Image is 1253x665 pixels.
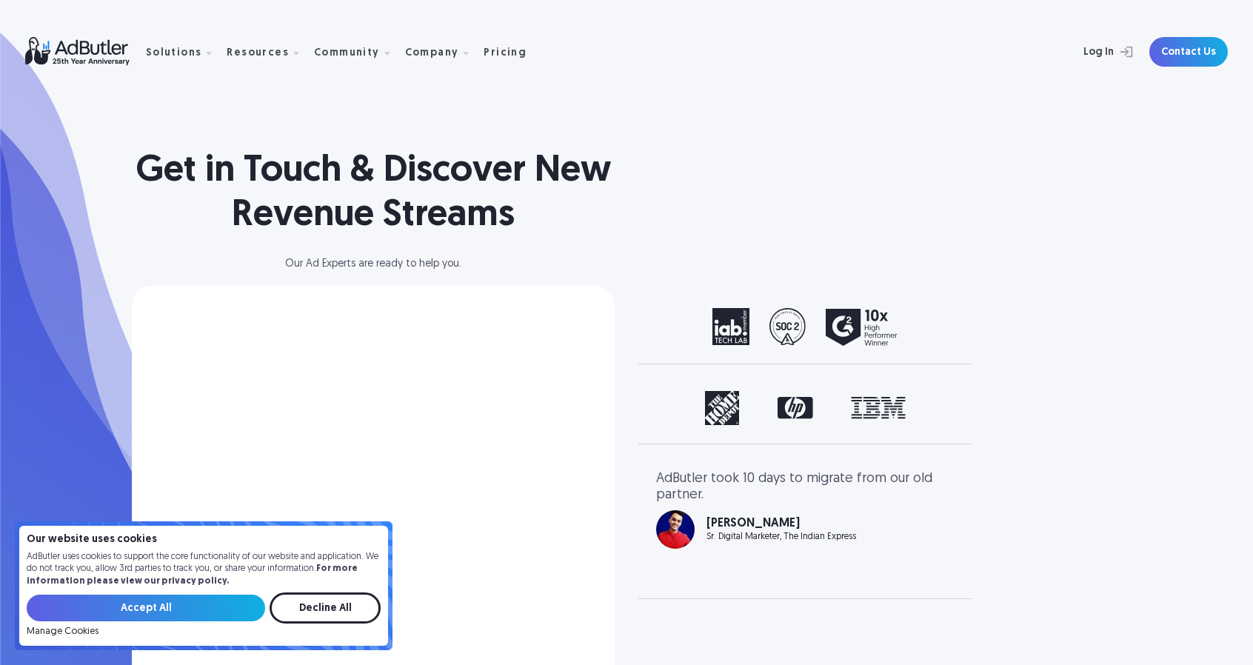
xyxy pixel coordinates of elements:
div: Community [314,48,380,59]
div: 1 of 3 [656,471,954,549]
div: 1 of 2 [656,308,954,346]
a: Contact Us [1149,37,1228,67]
div: Company [405,29,481,76]
div: Resources [227,48,289,59]
div: Resources [227,29,311,76]
div: next slide [895,308,954,346]
div: Sr. Digital Marketer, The Indian Express [706,532,856,541]
div: next slide [895,391,954,426]
form: Email Form [27,592,381,637]
div: carousel [656,308,954,346]
input: Decline All [270,592,381,624]
div: [PERSON_NAME] [706,518,856,529]
p: AdButler uses cookies to support the core functionality of our website and application. We do not... [27,551,381,588]
h4: Our website uses cookies [27,535,381,545]
a: Log In [1044,37,1140,67]
div: carousel [656,471,954,581]
div: Our Ad Experts are ready to help you. [132,259,615,270]
div: 1 of 3 [656,391,954,426]
div: Solutions [146,29,224,76]
div: Community [314,29,402,76]
div: Pricing [484,48,527,59]
input: Accept All [27,595,265,621]
div: AdButler took 10 days to migrate from our old partner. [656,471,954,503]
div: Company [405,48,459,59]
div: carousel [656,391,954,426]
div: Solutions [146,48,202,59]
div: next slide [895,471,954,581]
h1: Get in Touch & Discover New Revenue Streams [132,150,615,238]
a: Pricing [484,45,538,59]
a: Manage Cookies [27,626,98,637]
